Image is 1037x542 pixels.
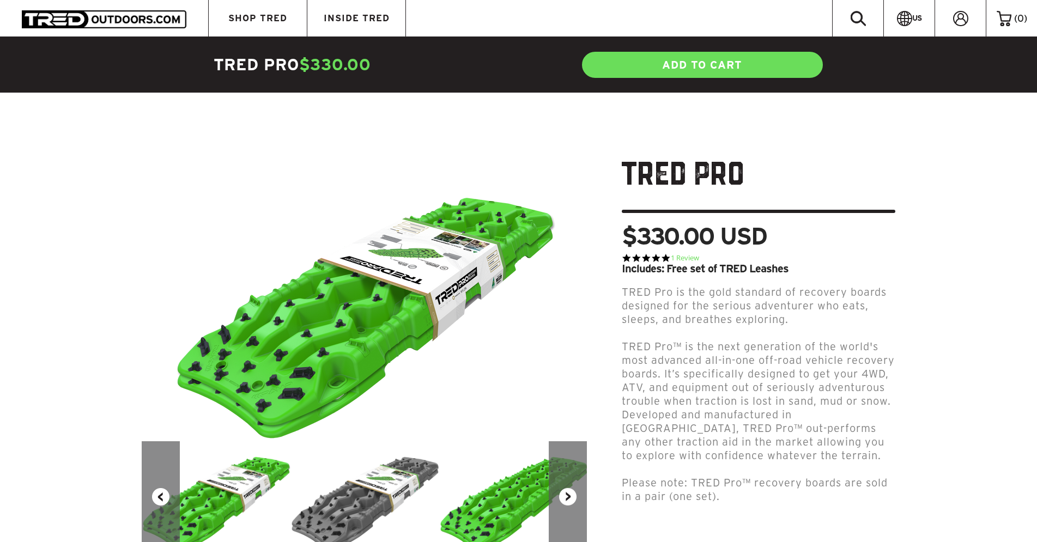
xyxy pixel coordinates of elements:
div: Includes: Free set of TRED Leashes [622,263,895,274]
p: TRED Pro is the gold standard of recovery boards designed for the serious adventurer who eats, sl... [622,285,895,326]
span: SHOP TRED [228,14,287,23]
span: INSIDE TRED [324,14,390,23]
a: 1 reviews [671,253,699,263]
span: Please note: TRED Pro™ recovery boards are sold in a pair (one set). [622,477,888,502]
span: $330.00 USD [622,224,767,248]
a: ADD TO CART [581,51,824,79]
h4: TRED Pro [214,54,519,76]
img: TRED_Pro_ISO-Green_700x.png [173,157,555,441]
span: $330.00 [299,56,371,74]
span: ( ) [1014,14,1027,23]
h1: TRED Pro [622,157,895,213]
img: TRED Outdoors America [22,10,186,28]
span: 0 [1017,13,1024,23]
span: TRED Pro™ is the next generation of the world's most advanced all-in-one off-road vehicle recover... [622,340,895,461]
img: cart-icon [997,10,1011,26]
